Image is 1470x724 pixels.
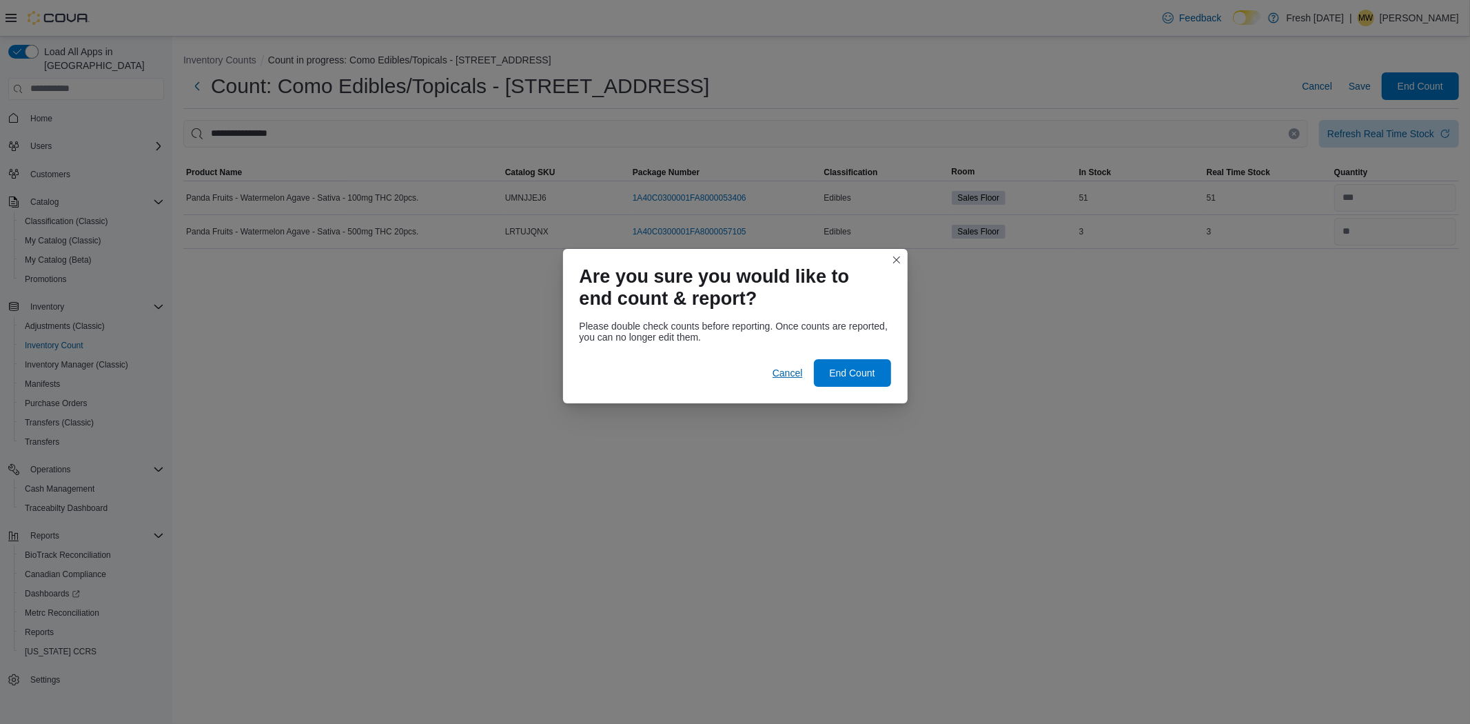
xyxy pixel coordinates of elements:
[580,321,891,343] div: Please double check counts before reporting. Once counts are reported, you can no longer edit them.
[829,366,875,380] span: End Count
[814,359,891,387] button: End Count
[580,265,880,310] h1: Are you sure you would like to end count & report?
[773,366,803,380] span: Cancel
[888,252,905,268] button: Closes this modal window
[767,359,808,387] button: Cancel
